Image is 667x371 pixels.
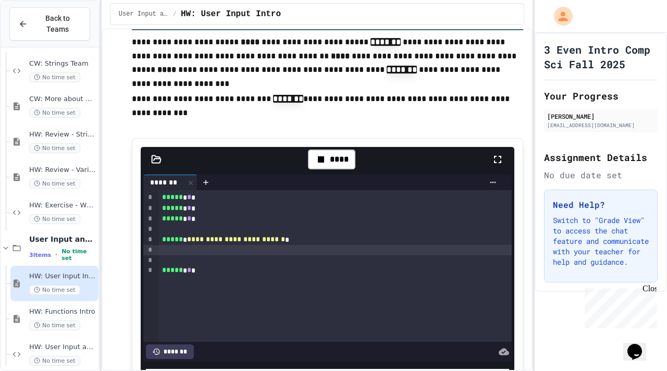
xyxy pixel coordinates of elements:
span: HW: User Input Intro [29,272,96,281]
span: 3 items [29,252,51,258]
span: HW: Exercise - What's the Type? [29,201,96,210]
span: No time set [29,143,80,153]
span: No time set [29,72,80,82]
h2: Assignment Details [544,150,658,165]
div: My Account [543,4,575,28]
span: No time set [29,356,80,366]
span: User Input and Functions [119,10,169,18]
span: No time set [29,285,80,295]
div: No due date set [544,169,658,181]
h3: Need Help? [553,199,649,211]
span: No time set [29,108,80,118]
span: CW: Strings Team [29,59,96,68]
span: CW: More about String Operators [29,95,96,104]
span: HW: User Input and Functions [29,343,96,352]
span: HW: Review - String Operators [29,130,96,139]
p: Switch to "Grade View" to access the chat feature and communicate with your teacher for help and ... [553,215,649,267]
h2: Your Progress [544,89,658,103]
span: HW: User Input Intro [181,8,281,20]
div: [PERSON_NAME] [547,112,654,121]
iframe: chat widget [580,284,657,328]
div: Chat with us now!Close [4,4,72,66]
span: User Input and Functions [29,234,96,244]
span: HW: Review - Variables and Data Types [29,166,96,175]
span: No time set [29,179,80,189]
span: No time set [61,248,96,262]
span: No time set [29,320,80,330]
span: / [173,10,177,18]
span: No time set [29,214,80,224]
span: Back to Teams [34,13,81,35]
div: [EMAIL_ADDRESS][DOMAIN_NAME] [547,121,654,129]
iframe: chat widget [623,329,657,361]
span: HW: Functions Intro [29,307,96,316]
h1: 3 Even Intro Comp Sci Fall 2025 [544,42,658,71]
span: • [55,251,57,259]
button: Back to Teams [9,7,90,41]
